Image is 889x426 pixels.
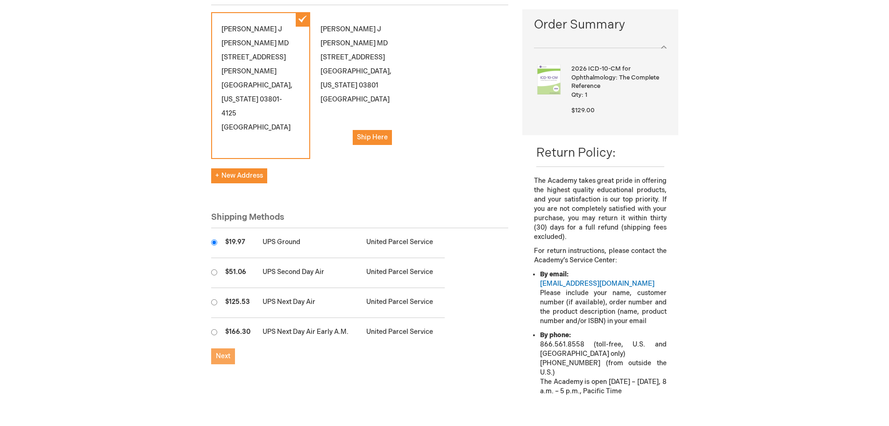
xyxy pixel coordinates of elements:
[536,146,616,160] span: Return Policy:
[258,258,362,288] td: UPS Second Day Air
[540,331,666,396] li: 866.561.8558 (toll-free, U.S. and [GEOGRAPHIC_DATA] only) [PHONE_NUMBER] (from outside the U.S.) ...
[258,318,362,348] td: UPS Next Day Air Early A.M.
[585,91,587,99] span: 1
[291,81,292,89] span: ,
[571,65,664,91] strong: 2026 ICD-10-CM for Ophthalmology: The Complete Reference
[310,12,409,155] div: [PERSON_NAME] J [PERSON_NAME] MD [STREET_ADDRESS] [GEOGRAPHIC_DATA] 03801 [GEOGRAPHIC_DATA]
[362,258,444,288] td: United Parcel Service
[353,130,392,145] button: Ship Here
[225,268,246,276] span: $51.06
[258,228,362,258] td: UPS Ground
[362,318,444,348] td: United Parcel Service
[225,238,245,246] span: $19.97
[211,211,509,229] div: Shipping Methods
[225,298,250,306] span: $125.53
[211,12,310,159] div: [PERSON_NAME] J [PERSON_NAME] MD [STREET_ADDRESS][PERSON_NAME] [GEOGRAPHIC_DATA] 03801-4125 [GEOG...
[540,270,666,326] li: Please include your name, customer number (if available), order number and the product descriptio...
[362,288,444,318] td: United Parcel Service
[320,81,357,89] span: [US_STATE]
[534,65,564,94] img: 2026 ICD-10-CM for Ophthalmology: The Complete Reference
[211,168,267,183] button: New Address
[540,270,569,278] strong: By email:
[571,107,595,114] span: $129.00
[258,288,362,318] td: UPS Next Day Air
[211,348,235,364] button: Next
[216,352,230,360] span: Next
[534,16,666,38] span: Order Summary
[225,328,250,336] span: $166.30
[215,172,263,180] span: New Address
[357,133,388,141] span: Ship Here
[571,91,582,99] span: Qty
[540,280,654,288] a: [EMAIL_ADDRESS][DOMAIN_NAME]
[390,67,391,75] span: ,
[362,228,444,258] td: United Parcel Service
[540,331,571,339] strong: By phone:
[221,95,258,103] span: [US_STATE]
[534,176,666,242] p: The Academy takes great pride in offering the highest quality educational products, and your sati...
[534,246,666,265] p: For return instructions, please contact the Academy’s Service Center:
